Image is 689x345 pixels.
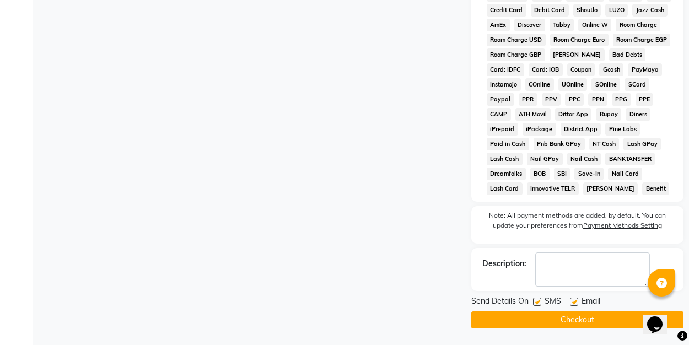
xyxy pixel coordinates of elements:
[487,123,518,136] span: iPrepaid
[605,4,628,17] span: LUZO
[487,4,526,17] span: Credit Card
[550,19,574,31] span: Tabby
[542,93,561,106] span: PPV
[561,123,601,136] span: District App
[605,153,655,165] span: BANKTANSFER
[573,4,601,17] span: Shoutlo
[596,108,621,121] span: Rupay
[525,78,554,91] span: COnline
[558,78,588,91] span: UOnline
[487,78,521,91] span: Instamojo
[555,108,592,121] span: Dittor App
[636,93,654,106] span: PPE
[487,93,514,106] span: Paypal
[578,19,611,31] span: Online W
[514,19,545,31] span: Discover
[527,153,563,165] span: Nail GPay
[609,48,646,61] span: Bad Debts
[589,138,620,150] span: NT Cash
[545,295,561,309] span: SMS
[487,63,524,76] span: Card: IDFC
[550,34,609,46] span: Room Charge Euro
[583,220,662,230] label: Payment Methods Setting
[554,168,570,180] span: SBI
[487,48,545,61] span: Room Charge GBP
[567,63,595,76] span: Coupon
[574,168,604,180] span: Save-In
[519,93,537,106] span: PPR
[550,48,605,61] span: [PERSON_NAME]
[487,182,523,195] span: Lash Card
[588,93,607,106] span: PPN
[487,153,523,165] span: Lash Cash
[534,138,585,150] span: Pnb Bank GPay
[471,295,529,309] span: Send Details On
[565,93,584,106] span: PPC
[487,138,529,150] span: Paid in Cash
[482,258,526,269] div: Description:
[591,78,620,91] span: SOnline
[626,108,650,121] span: Diners
[567,153,601,165] span: Nail Cash
[599,63,623,76] span: Gcash
[643,301,678,334] iframe: chat widget
[642,182,669,195] span: Benefit
[612,93,631,106] span: PPG
[605,123,640,136] span: Pine Labs
[515,108,551,121] span: ATH Movil
[608,168,642,180] span: Nail Card
[632,4,668,17] span: Jazz Cash
[487,34,546,46] span: Room Charge USD
[487,108,511,121] span: CAMP
[625,78,649,91] span: SCard
[613,34,671,46] span: Room Charge EGP
[628,63,662,76] span: PayMaya
[527,182,579,195] span: Innovative TELR
[616,19,660,31] span: Room Charge
[471,311,683,328] button: Checkout
[482,211,672,235] label: Note: All payment methods are added, by default. You can update your preferences from
[531,4,569,17] span: Debit Card
[487,19,510,31] span: AmEx
[530,168,550,180] span: BOB
[523,123,556,136] span: iPackage
[529,63,563,76] span: Card: IOB
[582,295,600,309] span: Email
[583,182,638,195] span: [PERSON_NAME]
[623,138,661,150] span: Lash GPay
[487,168,526,180] span: Dreamfolks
